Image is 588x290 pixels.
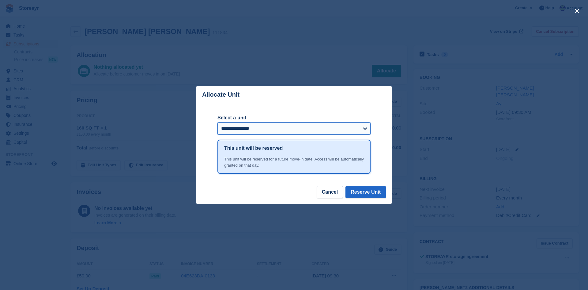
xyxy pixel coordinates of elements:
[345,186,386,198] button: Reserve Unit
[317,186,343,198] button: Cancel
[224,156,364,168] div: This unit will be reserved for a future move-in date. Access will be automatically granted on tha...
[224,145,283,152] h1: This unit will be reserved
[572,6,582,16] button: close
[202,91,239,98] p: Allocate Unit
[217,114,371,122] label: Select a unit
